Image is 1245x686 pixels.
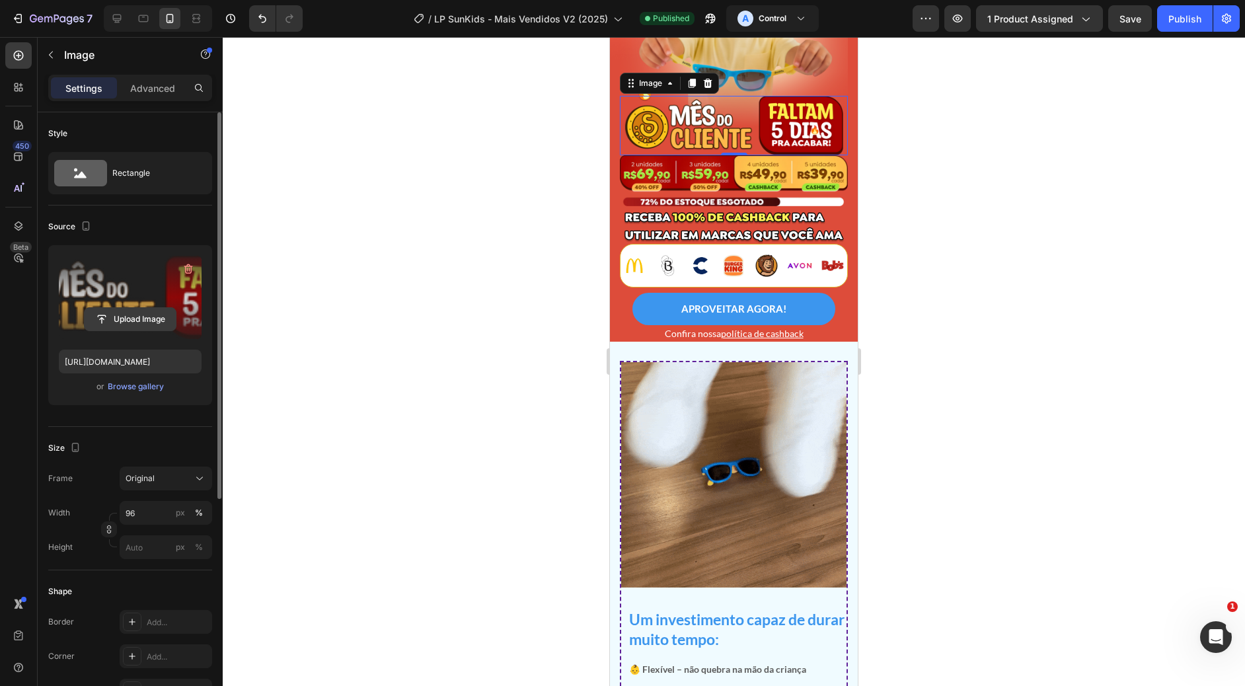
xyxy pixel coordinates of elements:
[653,13,689,24] span: Published
[1227,601,1238,612] span: 1
[48,473,73,484] label: Frame
[59,350,202,373] input: https://example.com/image.jpg
[759,12,786,25] h3: Control
[147,651,209,663] div: Add...
[19,639,229,667] p: 💜 Hipoalergênico – sem risco de alergia
[742,12,749,25] p: A
[84,307,176,331] button: Upload Image
[5,5,98,32] button: 7
[1200,621,1232,653] iframe: Intercom live chat
[434,12,608,26] span: LP SunKids - Mais Vendidos V2 (2025)
[48,507,70,519] label: Width
[987,12,1073,26] span: 1 product assigned
[48,616,74,628] div: Border
[976,5,1103,32] button: 1 product assigned
[48,439,83,457] div: Size
[65,81,102,95] p: Settings
[107,380,165,393] button: Browse gallery
[191,505,207,521] button: px
[112,158,193,188] div: Rectangle
[1157,5,1213,32] button: Publish
[64,47,176,63] p: Image
[96,379,104,395] span: or
[172,505,188,521] button: %
[1168,12,1201,26] div: Publish
[48,541,73,553] label: Height
[1108,5,1152,32] button: Save
[195,507,203,519] div: %
[195,541,203,553] div: %
[249,5,303,32] div: Undo/Redo
[610,37,858,686] iframe: Design area
[172,539,188,555] button: %
[13,141,32,151] div: 450
[130,81,175,95] p: Advanced
[120,501,212,525] input: px%
[48,586,72,597] div: Shape
[108,381,164,393] div: Browse gallery
[726,5,819,32] button: AControl
[48,650,75,662] div: Corner
[48,218,94,236] div: Source
[10,242,32,252] div: Beta
[1119,13,1141,24] span: Save
[147,617,209,629] div: Add...
[191,539,207,555] button: px
[120,535,212,559] input: px%
[120,467,212,490] button: Original
[176,541,185,553] div: px
[48,128,67,139] div: Style
[176,507,185,519] div: px
[87,11,93,26] p: 7
[126,473,155,484] span: Original
[428,12,432,26] span: /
